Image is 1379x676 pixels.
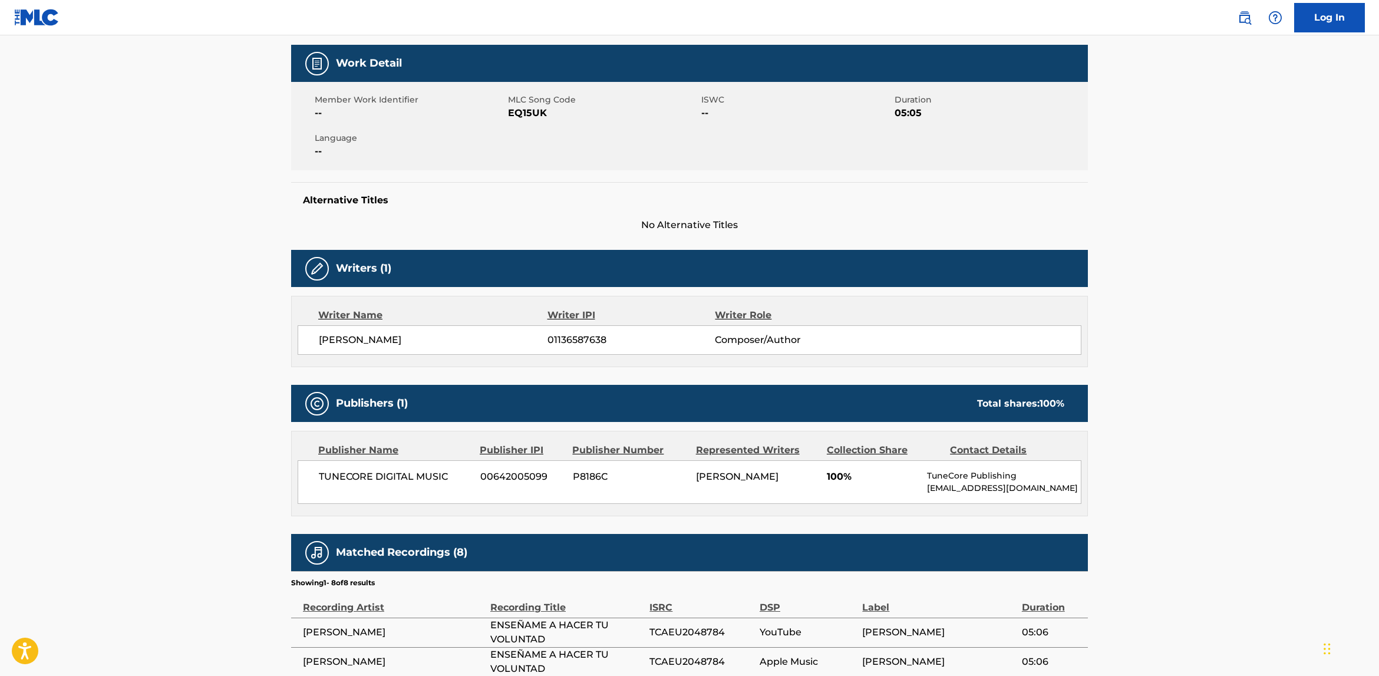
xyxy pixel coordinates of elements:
[291,578,375,588] p: Showing 1 - 8 of 8 results
[508,94,698,106] span: MLC Song Code
[696,443,818,457] div: Represented Writers
[1040,398,1064,409] span: 100 %
[547,333,715,347] span: 01136587638
[701,106,892,120] span: --
[336,397,408,410] h5: Publishers (1)
[1320,619,1379,676] div: Widget de chat
[649,655,754,669] span: TCAEU2048784
[649,588,754,615] div: ISRC
[315,94,505,106] span: Member Work Identifier
[508,106,698,120] span: EQ15UK
[950,443,1064,457] div: Contact Details
[1324,631,1331,667] div: Arrastrar
[827,443,941,457] div: Collection Share
[319,333,547,347] span: [PERSON_NAME]
[303,194,1076,206] h5: Alternative Titles
[862,655,1015,669] span: [PERSON_NAME]
[927,470,1081,482] p: TuneCore Publishing
[336,546,467,559] h5: Matched Recordings (8)
[977,397,1064,411] div: Total shares:
[760,588,856,615] div: DSP
[1022,655,1082,669] span: 05:06
[303,588,484,615] div: Recording Artist
[696,471,778,482] span: [PERSON_NAME]
[1022,588,1082,615] div: Duration
[480,470,564,484] span: 00642005099
[573,470,687,484] span: P8186C
[760,655,856,669] span: Apple Music
[701,94,892,106] span: ISWC
[319,470,471,484] span: TUNECORE DIGITAL MUSIC
[547,308,715,322] div: Writer IPI
[336,57,402,70] h5: Work Detail
[490,588,644,615] div: Recording Title
[303,655,484,669] span: [PERSON_NAME]
[572,443,687,457] div: Publisher Number
[490,618,644,647] span: ENSEÑAME A HACER TU VOLUNTAD
[895,106,1085,120] span: 05:05
[1238,11,1252,25] img: search
[1294,3,1365,32] a: Log In
[1268,11,1282,25] img: help
[318,443,471,457] div: Publisher Name
[14,9,60,26] img: MLC Logo
[760,625,856,639] span: YouTube
[291,218,1088,232] span: No Alternative Titles
[827,470,918,484] span: 100%
[310,57,324,71] img: Work Detail
[1022,625,1082,639] span: 05:06
[715,308,867,322] div: Writer Role
[1263,6,1287,29] div: Help
[490,648,644,676] span: ENSEÑAME A HACER TU VOLUNTAD
[303,625,484,639] span: [PERSON_NAME]
[862,588,1015,615] div: Label
[480,443,563,457] div: Publisher IPI
[315,132,505,144] span: Language
[927,482,1081,494] p: [EMAIL_ADDRESS][DOMAIN_NAME]
[336,262,391,275] h5: Writers (1)
[1233,6,1256,29] a: Public Search
[1320,619,1379,676] iframe: Chat Widget
[715,333,867,347] span: Composer/Author
[649,625,754,639] span: TCAEU2048784
[318,308,547,322] div: Writer Name
[315,144,505,159] span: --
[310,546,324,560] img: Matched Recordings
[310,262,324,276] img: Writers
[895,94,1085,106] span: Duration
[310,397,324,411] img: Publishers
[862,625,1015,639] span: [PERSON_NAME]
[315,106,505,120] span: --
